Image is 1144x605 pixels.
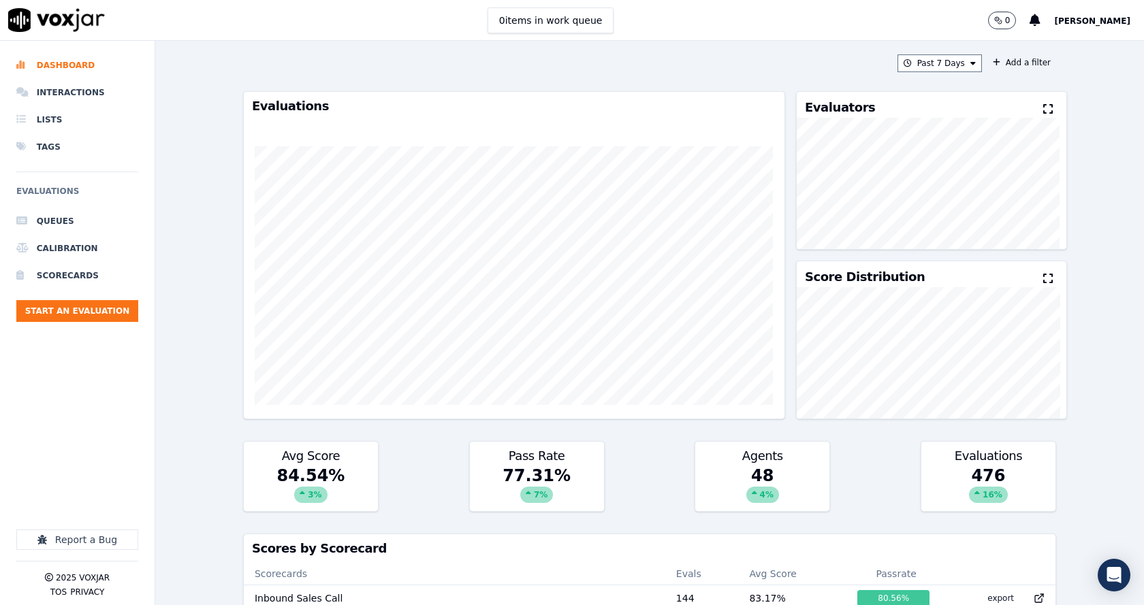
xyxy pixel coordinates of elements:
div: 84.54 % [244,465,378,511]
img: voxjar logo [8,8,105,32]
h3: Evaluators [805,101,875,114]
h3: Evaluations [929,450,1047,462]
h6: Evaluations [16,183,138,208]
th: Scorecards [244,563,665,585]
h3: Evaluations [252,100,776,112]
a: Scorecards [16,262,138,289]
button: 0items in work queue [488,7,614,33]
div: 7 % [520,487,553,503]
button: Add a filter [987,54,1056,71]
div: 48 [695,465,829,511]
button: Privacy [70,587,104,598]
p: 0 [1005,15,1011,26]
button: 0 [988,12,1017,29]
div: 3 % [294,487,327,503]
div: 16 % [969,487,1008,503]
a: Interactions [16,79,138,106]
button: Past 7 Days [897,54,982,72]
button: [PERSON_NAME] [1054,12,1144,29]
button: Report a Bug [16,529,138,550]
p: 2025 Voxjar [56,572,110,583]
span: [PERSON_NAME] [1054,16,1130,26]
th: Passrate [846,563,946,585]
a: Dashboard [16,52,138,79]
div: Open Intercom Messenger [1098,559,1130,591]
button: 0 [988,12,1030,29]
a: Calibration [16,235,138,262]
div: 77.31 % [470,465,604,511]
h3: Scores by Scorecard [252,542,1047,555]
a: Queues [16,208,138,235]
a: Lists [16,106,138,133]
button: TOS [50,587,67,598]
h3: Avg Score [252,450,370,462]
h3: Pass Rate [478,450,596,462]
div: 476 [921,465,1055,511]
h3: Score Distribution [805,271,925,283]
th: Evals [665,563,739,585]
h3: Agents [703,450,821,462]
button: Start an Evaluation [16,300,138,322]
div: 4 % [746,487,779,503]
th: Avg Score [738,563,846,585]
a: Tags [16,133,138,161]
